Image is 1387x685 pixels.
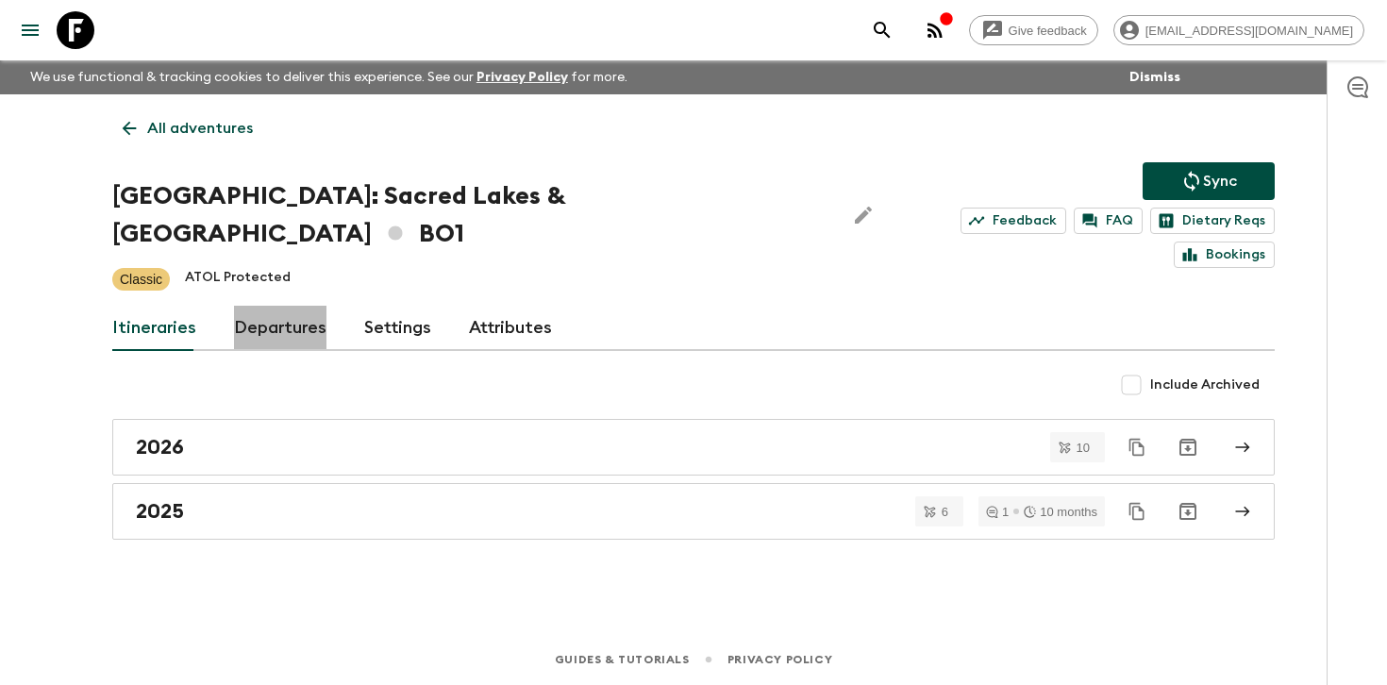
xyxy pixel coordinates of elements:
[469,306,552,351] a: Attributes
[1143,162,1275,200] button: Sync adventure departures to the booking engine
[998,24,1097,38] span: Give feedback
[1120,430,1154,464] button: Duplicate
[930,506,960,518] span: 6
[112,177,829,253] h1: [GEOGRAPHIC_DATA]: Sacred Lakes & [GEOGRAPHIC_DATA] BO1
[969,15,1098,45] a: Give feedback
[1135,24,1363,38] span: [EMAIL_ADDRESS][DOMAIN_NAME]
[1120,494,1154,528] button: Duplicate
[844,177,882,253] button: Edit Adventure Title
[185,268,291,291] p: ATOL Protected
[112,483,1275,540] a: 2025
[1150,208,1275,234] a: Dietary Reqs
[961,208,1066,234] a: Feedback
[727,649,832,670] a: Privacy Policy
[11,11,49,49] button: menu
[1065,442,1101,454] span: 10
[147,117,253,140] p: All adventures
[1169,493,1207,530] button: Archive
[120,270,162,289] p: Classic
[364,306,431,351] a: Settings
[1125,64,1185,91] button: Dismiss
[476,71,568,84] a: Privacy Policy
[986,506,1009,518] div: 1
[1174,242,1275,268] a: Bookings
[1150,376,1260,394] span: Include Archived
[23,60,635,94] p: We use functional & tracking cookies to deliver this experience. See our for more.
[1074,208,1143,234] a: FAQ
[863,11,901,49] button: search adventures
[136,499,184,524] h2: 2025
[136,435,184,459] h2: 2026
[1203,170,1237,192] p: Sync
[112,419,1275,476] a: 2026
[1113,15,1364,45] div: [EMAIL_ADDRESS][DOMAIN_NAME]
[1024,506,1097,518] div: 10 months
[555,649,690,670] a: Guides & Tutorials
[1169,428,1207,466] button: Archive
[112,306,196,351] a: Itineraries
[112,109,263,147] a: All adventures
[234,306,326,351] a: Departures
